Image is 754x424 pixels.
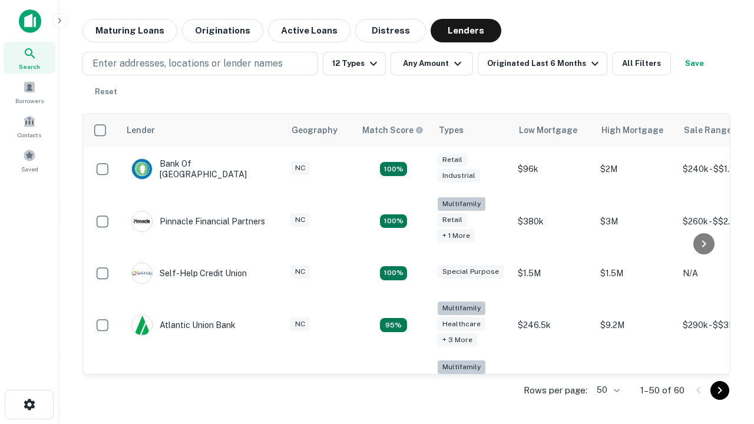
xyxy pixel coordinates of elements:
td: $9.2M [594,296,677,355]
td: $3M [594,191,677,251]
button: Save your search to get updates of matches that match your search criteria. [676,52,713,75]
button: Active Loans [268,19,350,42]
h6: Match Score [362,124,421,137]
img: picture [132,211,152,231]
img: capitalize-icon.png [19,9,41,33]
span: Saved [21,164,38,174]
div: Low Mortgage [519,123,577,137]
div: Multifamily [438,197,485,211]
div: Types [439,123,464,137]
div: Retail [438,213,467,227]
td: $246k [512,355,594,414]
td: $1.5M [512,251,594,296]
img: picture [132,315,152,335]
div: Special Purpose [438,265,504,279]
td: $2M [594,147,677,191]
div: Healthcare [438,317,485,331]
button: Enter addresses, locations or lender names [82,52,318,75]
th: Types [432,114,512,147]
a: Saved [4,144,55,176]
div: Industrial [438,169,480,183]
div: Self-help Credit Union [131,263,247,284]
p: 1–50 of 60 [640,383,684,397]
img: picture [132,159,152,179]
div: Matching Properties: 9, hasApolloMatch: undefined [380,318,407,332]
button: All Filters [612,52,671,75]
button: Lenders [431,19,501,42]
td: $1.5M [594,251,677,296]
img: picture [132,263,152,283]
div: Pinnacle Financial Partners [131,211,265,232]
div: 50 [592,382,621,399]
div: NC [290,213,310,227]
button: Reset [87,80,125,104]
div: Lender [127,123,155,137]
div: Capitalize uses an advanced AI algorithm to match your search with the best lender. The match sco... [362,124,424,137]
div: Matching Properties: 17, hasApolloMatch: undefined [380,214,407,228]
div: Retail [438,153,467,167]
button: Originated Last 6 Months [478,52,607,75]
a: Contacts [4,110,55,142]
div: High Mortgage [601,123,663,137]
td: $96k [512,147,594,191]
div: Matching Properties: 11, hasApolloMatch: undefined [380,266,407,280]
div: + 3 more [438,333,477,347]
td: $380k [512,191,594,251]
span: Contacts [18,130,41,140]
a: Borrowers [4,76,55,108]
button: Originations [182,19,263,42]
a: Search [4,42,55,74]
td: $246.5k [512,296,594,355]
span: Borrowers [15,96,44,105]
iframe: Chat Widget [695,292,754,349]
p: Enter addresses, locations or lender names [92,57,283,71]
div: Multifamily [438,302,485,315]
th: Low Mortgage [512,114,594,147]
th: High Mortgage [594,114,677,147]
th: Capitalize uses an advanced AI algorithm to match your search with the best lender. The match sco... [355,114,432,147]
div: Originated Last 6 Months [487,57,602,71]
div: Geography [292,123,338,137]
button: Distress [355,19,426,42]
div: NC [290,317,310,331]
div: NC [290,265,310,279]
th: Lender [120,114,285,147]
div: Bank Of [GEOGRAPHIC_DATA] [131,158,273,180]
div: NC [290,161,310,175]
span: Search [19,62,40,71]
div: Multifamily [438,360,485,374]
td: $3.2M [594,355,677,414]
th: Geography [285,114,355,147]
div: + 1 more [438,229,475,243]
button: Any Amount [391,52,473,75]
div: Sale Range [684,123,732,137]
div: Atlantic Union Bank [131,314,236,336]
button: Maturing Loans [82,19,177,42]
button: Go to next page [710,381,729,400]
button: 12 Types [323,52,386,75]
div: The Fidelity Bank [131,374,227,395]
div: Matching Properties: 15, hasApolloMatch: undefined [380,162,407,176]
p: Rows per page: [524,383,587,397]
